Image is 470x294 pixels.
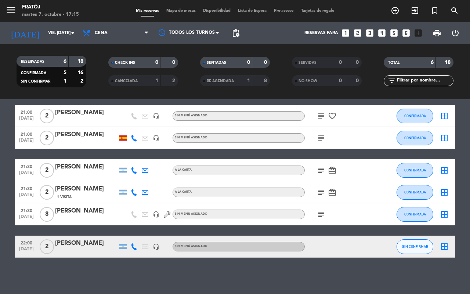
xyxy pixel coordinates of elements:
[57,194,72,200] span: 1 Visita
[21,71,46,75] span: CONFIRMADA
[175,190,192,193] span: A LA CARTA
[396,77,453,85] input: Filtrar por nombre...
[299,61,317,65] span: SERVIDAS
[55,108,117,117] div: [PERSON_NAME]
[17,130,36,138] span: 21:00
[40,239,54,254] span: 2
[377,28,387,38] i: looks_4
[404,114,426,118] span: CONFIRMADA
[391,6,399,15] i: add_circle_outline
[40,207,54,222] span: 8
[17,192,36,201] span: [DATE]
[317,210,326,219] i: subject
[339,60,342,65] strong: 0
[21,60,44,63] span: RESERVADAS
[397,239,433,254] button: SIN CONFIRMAR
[17,184,36,192] span: 21:30
[6,25,44,41] i: [DATE]
[404,212,426,216] span: CONFIRMADA
[172,60,177,65] strong: 0
[6,4,17,18] button: menu
[153,211,159,218] i: headset_mic
[40,131,54,145] span: 2
[175,114,207,117] span: Sin menú asignado
[411,6,419,15] i: exit_to_app
[450,6,459,15] i: search
[207,61,226,65] span: SENTADAS
[64,70,66,75] strong: 5
[207,79,234,83] span: RE AGENDADA
[17,247,36,255] span: [DATE]
[445,60,452,65] strong: 18
[387,76,396,85] i: filter_list
[304,30,338,36] span: Reservas para
[389,28,399,38] i: looks_5
[356,60,360,65] strong: 0
[95,30,108,36] span: Cena
[17,170,36,179] span: [DATE]
[115,61,135,65] span: CHECK INS
[433,29,441,37] span: print
[55,206,117,216] div: [PERSON_NAME]
[440,188,449,197] i: border_all
[231,29,240,37] span: pending_actions
[68,29,77,37] i: arrow_drop_down
[446,22,464,44] div: LOG OUT
[153,243,159,250] i: headset_mic
[163,9,199,13] span: Mapa de mesas
[234,9,270,13] span: Lista de Espera
[172,78,177,83] strong: 2
[440,166,449,175] i: border_all
[40,185,54,200] span: 2
[132,9,163,13] span: Mis reservas
[299,79,317,83] span: NO SHOW
[247,60,250,65] strong: 0
[356,78,360,83] strong: 0
[153,135,159,141] i: headset_mic
[247,78,250,83] strong: 1
[317,134,326,142] i: subject
[317,188,326,197] i: subject
[328,166,337,175] i: card_giftcard
[21,80,50,83] span: SIN CONFIRMAR
[431,60,434,65] strong: 6
[175,136,207,139] span: Sin menú asignado
[413,28,423,38] i: add_box
[353,28,362,38] i: looks_two
[397,163,433,178] button: CONFIRMADA
[404,190,426,194] span: CONFIRMADA
[397,109,433,123] button: CONFIRMADA
[317,166,326,175] i: subject
[22,11,79,18] div: martes 7. octubre - 17:15
[440,210,449,219] i: border_all
[451,29,460,37] i: power_settings_new
[397,207,433,222] button: CONFIRMADA
[17,138,36,146] span: [DATE]
[341,28,350,38] i: looks_one
[175,245,207,248] span: Sin menú asignado
[175,168,192,171] span: A LA CARTA
[388,61,399,65] span: TOTAL
[404,168,426,172] span: CONFIRMADA
[440,112,449,120] i: border_all
[55,239,117,248] div: [PERSON_NAME]
[401,28,411,38] i: looks_6
[397,131,433,145] button: CONFIRMADA
[155,60,158,65] strong: 0
[17,162,36,170] span: 21:30
[40,109,54,123] span: 2
[115,79,138,83] span: CANCELADA
[40,163,54,178] span: 2
[17,214,36,223] span: [DATE]
[264,60,268,65] strong: 0
[55,130,117,139] div: [PERSON_NAME]
[317,112,326,120] i: subject
[55,162,117,172] div: [PERSON_NAME]
[80,79,85,84] strong: 2
[77,70,85,75] strong: 16
[64,59,66,64] strong: 6
[270,9,297,13] span: Pre-acceso
[339,78,342,83] strong: 0
[328,112,337,120] i: favorite_border
[64,79,66,84] strong: 1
